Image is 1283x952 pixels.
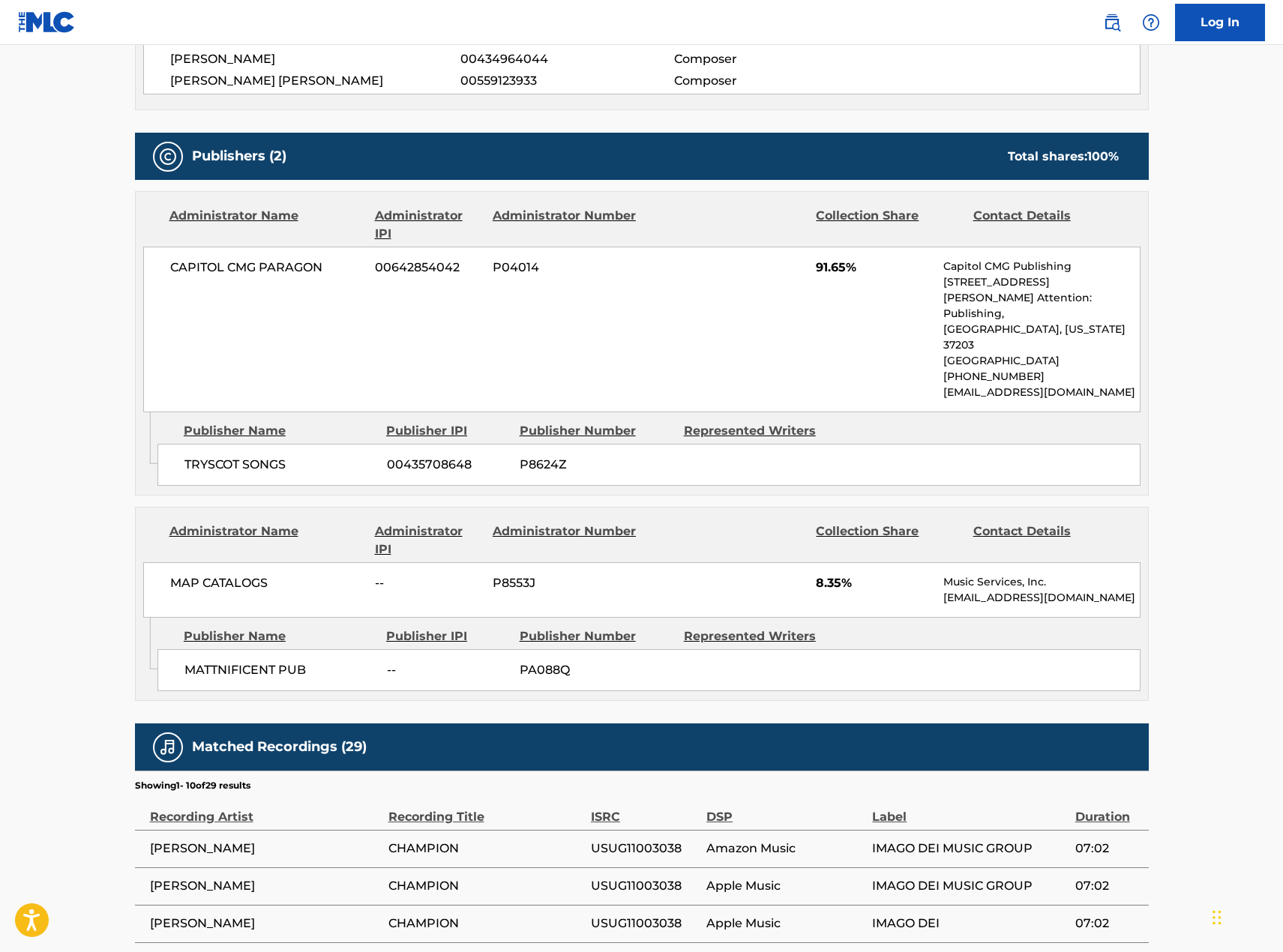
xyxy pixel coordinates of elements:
[170,72,461,90] span: [PERSON_NAME] [PERSON_NAME]
[943,369,1139,385] p: [PHONE_NUMBER]
[591,915,699,933] span: USUG11003038
[170,574,364,592] span: MAP CATALOGS
[375,207,481,243] div: Administrator IPI
[674,72,868,90] span: Composer
[816,207,961,243] div: Collection Share
[872,840,1067,858] span: IMAGO DEI MUSIC GROUP
[387,661,508,679] span: --
[943,590,1139,606] p: [EMAIL_ADDRESS][DOMAIN_NAME]
[386,627,508,645] div: Publisher IPI
[460,50,673,68] span: 00434964044
[591,877,699,895] span: USUG11003038
[1075,840,1141,858] span: 07:02
[943,385,1139,400] p: [EMAIL_ADDRESS][DOMAIN_NAME]
[973,207,1119,243] div: Contact Details
[943,322,1139,353] p: [GEOGRAPHIC_DATA], [US_STATE] 37203
[169,207,364,243] div: Administrator Name
[170,50,461,68] span: [PERSON_NAME]
[591,792,699,826] div: ISRC
[375,259,481,277] span: 00642854042
[150,915,381,933] span: [PERSON_NAME]
[943,353,1139,369] p: [GEOGRAPHIC_DATA]
[375,574,481,592] span: --
[493,522,638,558] div: Administrator Number
[591,840,699,858] span: USUG11003038
[872,792,1067,826] div: Label
[184,422,375,440] div: Publisher Name
[684,627,837,645] div: Represented Writers
[18,11,76,33] img: MLC Logo
[192,738,367,756] h5: Matched Recordings (29)
[135,779,250,792] p: Showing 1 - 10 of 29 results
[388,792,583,826] div: Recording Title
[943,259,1139,274] p: Capitol CMG Publishing
[674,50,868,68] span: Composer
[1075,877,1141,895] span: 07:02
[706,792,865,826] div: DSP
[1175,4,1265,41] a: Log In
[1136,7,1166,37] div: Help
[375,522,481,558] div: Administrator IPI
[1208,880,1283,952] iframe: Chat Widget
[816,522,961,558] div: Collection Share
[1008,148,1119,166] div: Total shares:
[150,792,381,826] div: Recording Artist
[388,877,583,895] span: CHAMPION
[388,840,583,858] span: CHAMPION
[1097,7,1127,37] a: Public Search
[170,259,364,277] span: CAPITOL CMG PARAGON
[387,456,508,474] span: 00435708648
[943,274,1139,322] p: [STREET_ADDRESS][PERSON_NAME] Attention: Publishing,
[150,877,381,895] span: [PERSON_NAME]
[1075,792,1141,826] div: Duration
[150,840,381,858] span: [PERSON_NAME]
[1087,149,1119,163] span: 100 %
[159,148,177,166] img: Publishers
[816,574,932,592] span: 8.35%
[159,738,177,756] img: Matched Recordings
[706,840,865,858] span: Amazon Music
[1075,915,1141,933] span: 07:02
[460,72,673,90] span: 00559123933
[1142,13,1160,31] img: help
[184,661,376,679] span: MATTNIFICENT PUB
[192,148,286,165] h5: Publishers (2)
[816,259,932,277] span: 91.65%
[520,661,673,679] span: PA088Q
[184,456,376,474] span: TRYSCOT SONGS
[520,456,673,474] span: P8624Z
[520,627,673,645] div: Publisher Number
[520,422,673,440] div: Publisher Number
[493,574,638,592] span: P8553J
[386,422,508,440] div: Publisher IPI
[184,627,375,645] div: Publisher Name
[706,877,865,895] span: Apple Music
[493,207,638,243] div: Administrator Number
[388,915,583,933] span: CHAMPION
[872,915,1067,933] span: IMAGO DEI
[706,915,865,933] span: Apple Music
[1213,895,1222,940] div: Drag
[493,259,638,277] span: P04014
[973,522,1119,558] div: Contact Details
[684,422,837,440] div: Represented Writers
[1103,13,1121,31] img: search
[872,877,1067,895] span: IMAGO DEI MUSIC GROUP
[169,522,364,558] div: Administrator Name
[943,574,1139,590] p: Music Services, Inc.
